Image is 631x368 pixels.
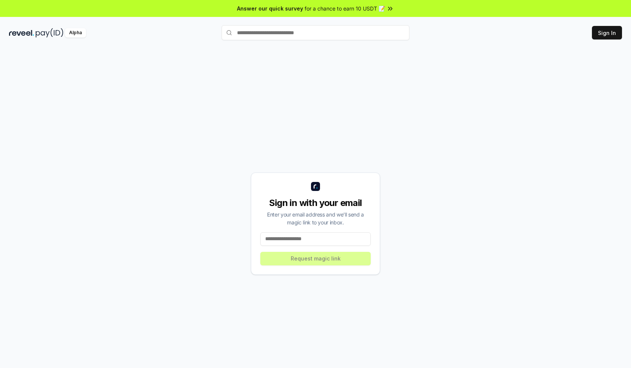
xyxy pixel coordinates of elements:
[592,26,622,39] button: Sign In
[260,197,371,209] div: Sign in with your email
[237,5,303,12] span: Answer our quick survey
[305,5,385,12] span: for a chance to earn 10 USDT 📝
[9,28,34,38] img: reveel_dark
[311,182,320,191] img: logo_small
[260,211,371,226] div: Enter your email address and we’ll send a magic link to your inbox.
[65,28,86,38] div: Alpha
[36,28,63,38] img: pay_id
